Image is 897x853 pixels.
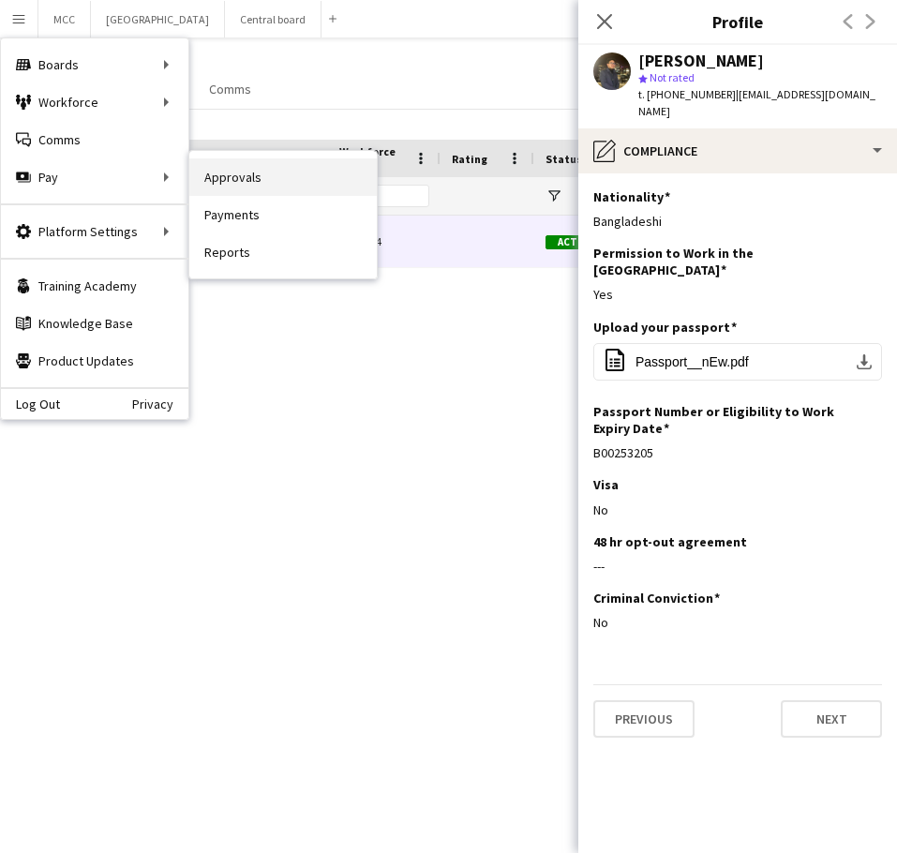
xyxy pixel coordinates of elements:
[593,614,882,631] div: No
[1,158,188,196] div: Pay
[1,267,188,305] a: Training Academy
[328,216,441,267] div: D&H-244
[1,121,188,158] a: Comms
[189,158,377,196] a: Approvals
[1,397,60,412] a: Log Out
[593,558,882,575] div: ---
[452,152,487,166] span: Rating
[578,128,897,173] div: Compliance
[373,185,429,207] input: Workforce ID Filter Input
[593,476,619,493] h3: Visa
[638,52,764,69] div: [PERSON_NAME]
[593,213,882,230] div: Bangladeshi
[593,319,737,336] h3: Upload your passport
[593,245,867,278] h3: Permission to Work in the [GEOGRAPHIC_DATA]
[578,9,897,34] h3: Profile
[593,533,747,550] h3: 48 hr opt-out agreement
[225,1,321,37] button: Central board
[546,152,582,166] span: Status
[91,1,225,37] button: [GEOGRAPHIC_DATA]
[593,286,882,303] div: Yes
[650,70,695,84] span: Not rated
[593,343,882,381] button: Passport__nEw.pdf
[781,700,882,738] button: Next
[132,397,188,412] a: Privacy
[593,188,670,205] h3: Nationality
[1,342,188,380] a: Product Updates
[593,444,882,461] div: B00253205
[339,144,407,172] span: Workforce ID
[38,1,91,37] button: MCC
[638,87,736,101] span: t. [PHONE_NUMBER]
[189,233,377,271] a: Reports
[593,403,867,437] h3: Passport Number or Eligibility to Work Expiry Date
[1,46,188,83] div: Boards
[546,187,562,204] button: Open Filter Menu
[1,213,188,250] div: Platform Settings
[1,83,188,121] div: Workforce
[593,700,695,738] button: Previous
[209,81,251,97] span: Comms
[593,501,882,518] div: No
[189,196,377,233] a: Payments
[593,590,720,606] h3: Criminal Conviction
[202,77,259,101] a: Comms
[1,305,188,342] a: Knowledge Base
[546,235,604,249] span: Active
[635,354,749,369] span: Passport__nEw.pdf
[638,87,875,118] span: | [EMAIL_ADDRESS][DOMAIN_NAME]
